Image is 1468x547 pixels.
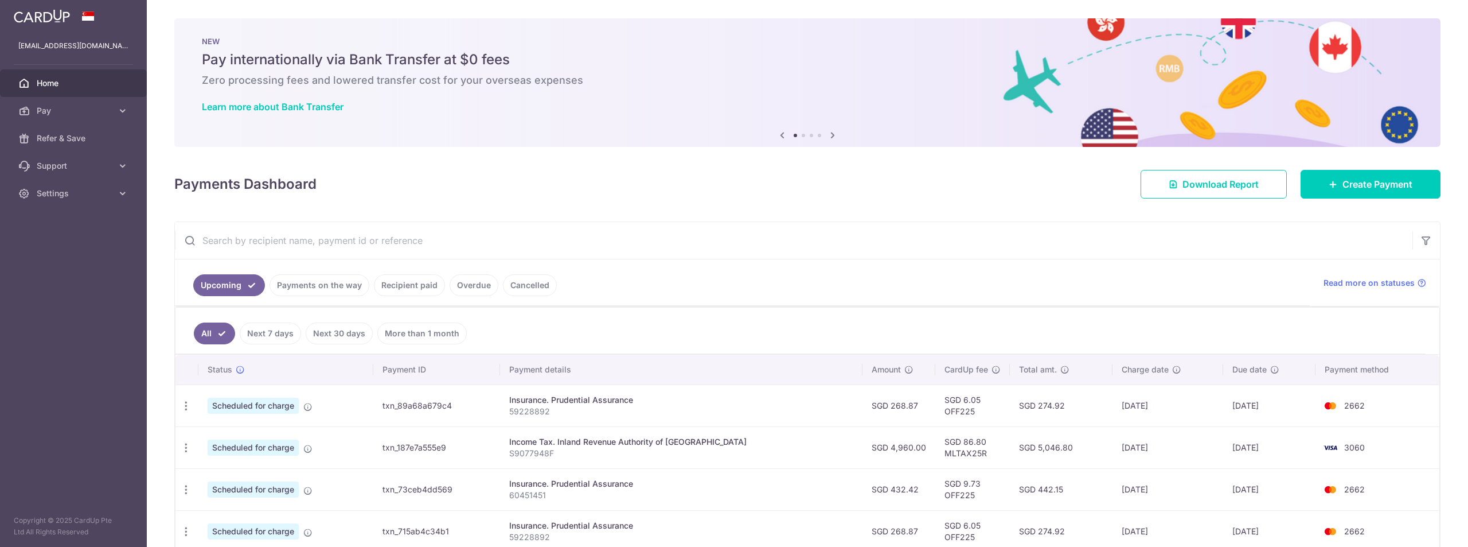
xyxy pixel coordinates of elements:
[862,468,935,510] td: SGD 432.42
[1319,525,1342,538] img: Bank Card
[500,355,862,385] th: Payment details
[174,18,1440,147] img: Bank transfer banner
[1223,468,1316,510] td: [DATE]
[1010,468,1112,510] td: SGD 442.15
[377,323,467,344] a: More than 1 month
[1232,364,1267,375] span: Due date
[509,490,853,501] p: 60451451
[37,105,112,117] span: Pay
[18,40,128,52] p: [EMAIL_ADDRESS][DOMAIN_NAME]
[503,274,557,296] a: Cancelled
[202,101,343,112] a: Learn more about Bank Transfer
[1223,426,1316,468] td: [DATE]
[1315,355,1439,385] th: Payment method
[1122,364,1169,375] span: Charge date
[1342,177,1412,191] span: Create Payment
[1112,385,1223,426] td: [DATE]
[935,385,1010,426] td: SGD 6.05 OFF225
[208,364,232,375] span: Status
[208,482,299,498] span: Scheduled for charge
[175,222,1412,259] input: Search by recipient name, payment id or reference
[1010,385,1112,426] td: SGD 274.92
[1223,385,1316,426] td: [DATE]
[374,274,445,296] a: Recipient paid
[174,174,317,195] h4: Payments Dashboard
[509,436,853,448] div: Income Tax. Inland Revenue Authority of [GEOGRAPHIC_DATA]
[1344,484,1365,494] span: 2662
[306,323,373,344] a: Next 30 days
[1319,483,1342,496] img: Bank Card
[373,426,500,468] td: txn_187e7a555e9
[1301,170,1440,199] a: Create Payment
[1019,364,1057,375] span: Total amt.
[450,274,498,296] a: Overdue
[37,133,112,144] span: Refer & Save
[862,385,935,426] td: SGD 268.87
[14,9,70,23] img: CardUp
[509,520,853,532] div: Insurance. Prudential Assurance
[373,355,500,385] th: Payment ID
[373,385,500,426] td: txn_89a68a679c4
[208,440,299,456] span: Scheduled for charge
[1319,441,1342,455] img: Bank Card
[1112,468,1223,510] td: [DATE]
[935,468,1010,510] td: SGD 9.73 OFF225
[1323,277,1426,289] a: Read more on statuses
[208,523,299,540] span: Scheduled for charge
[1182,177,1259,191] span: Download Report
[208,398,299,414] span: Scheduled for charge
[1112,426,1223,468] td: [DATE]
[1323,277,1415,289] span: Read more on statuses
[872,364,901,375] span: Amount
[509,406,853,417] p: 59228892
[1344,526,1365,536] span: 2662
[373,468,500,510] td: txn_73ceb4dd569
[509,394,853,406] div: Insurance. Prudential Assurance
[270,274,369,296] a: Payments on the way
[193,274,265,296] a: Upcoming
[509,532,853,543] p: 59228892
[944,364,988,375] span: CardUp fee
[935,426,1010,468] td: SGD 86.80 MLTAX25R
[509,478,853,490] div: Insurance. Prudential Assurance
[194,323,235,344] a: All
[37,77,112,89] span: Home
[1344,401,1365,410] span: 2662
[202,51,1413,69] h5: Pay internationally via Bank Transfer at $0 fees
[37,160,112,172] span: Support
[1319,399,1342,413] img: Bank Card
[1344,443,1365,452] span: 3060
[240,323,301,344] a: Next 7 days
[37,188,112,199] span: Settings
[202,73,1413,87] h6: Zero processing fees and lowered transfer cost for your overseas expenses
[1010,426,1112,468] td: SGD 5,046.80
[862,426,935,468] td: SGD 4,960.00
[1141,170,1287,199] a: Download Report
[509,448,853,459] p: S9077948F
[202,37,1413,46] p: NEW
